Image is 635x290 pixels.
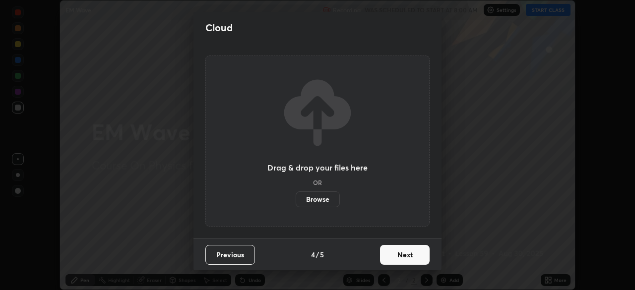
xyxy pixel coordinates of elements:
[311,249,315,260] h4: 4
[205,21,233,34] h2: Cloud
[205,245,255,265] button: Previous
[267,164,368,172] h3: Drag & drop your files here
[313,179,322,185] h5: OR
[316,249,319,260] h4: /
[320,249,324,260] h4: 5
[380,245,430,265] button: Next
